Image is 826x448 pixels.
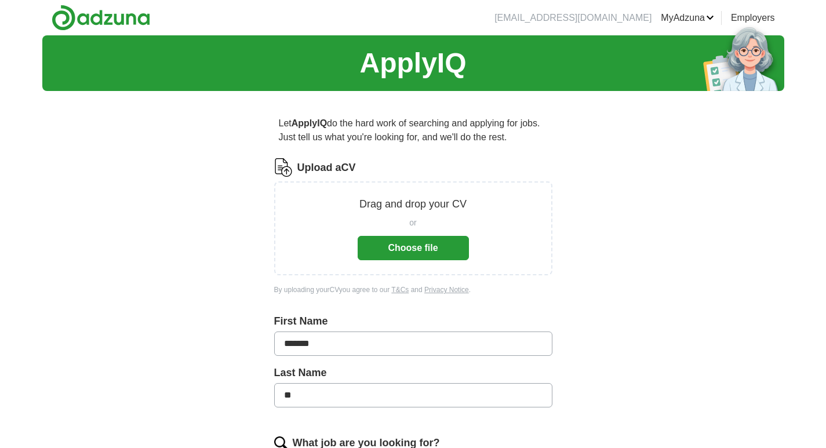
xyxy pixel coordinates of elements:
img: CV Icon [274,158,293,177]
span: or [409,217,416,229]
strong: ApplyIQ [292,118,327,128]
label: First Name [274,314,552,329]
a: Privacy Notice [424,286,469,294]
a: MyAdzuna [661,11,714,25]
label: Upload a CV [297,160,356,176]
p: Drag and drop your CV [359,196,467,212]
img: Adzuna logo [52,5,150,31]
label: Last Name [274,365,552,381]
p: Let do the hard work of searching and applying for jobs. Just tell us what you're looking for, an... [274,112,552,149]
div: By uploading your CV you agree to our and . [274,285,552,295]
li: [EMAIL_ADDRESS][DOMAIN_NAME] [494,11,652,25]
h1: ApplyIQ [359,42,466,84]
a: T&Cs [391,286,409,294]
button: Choose file [358,236,469,260]
a: Employers [731,11,775,25]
